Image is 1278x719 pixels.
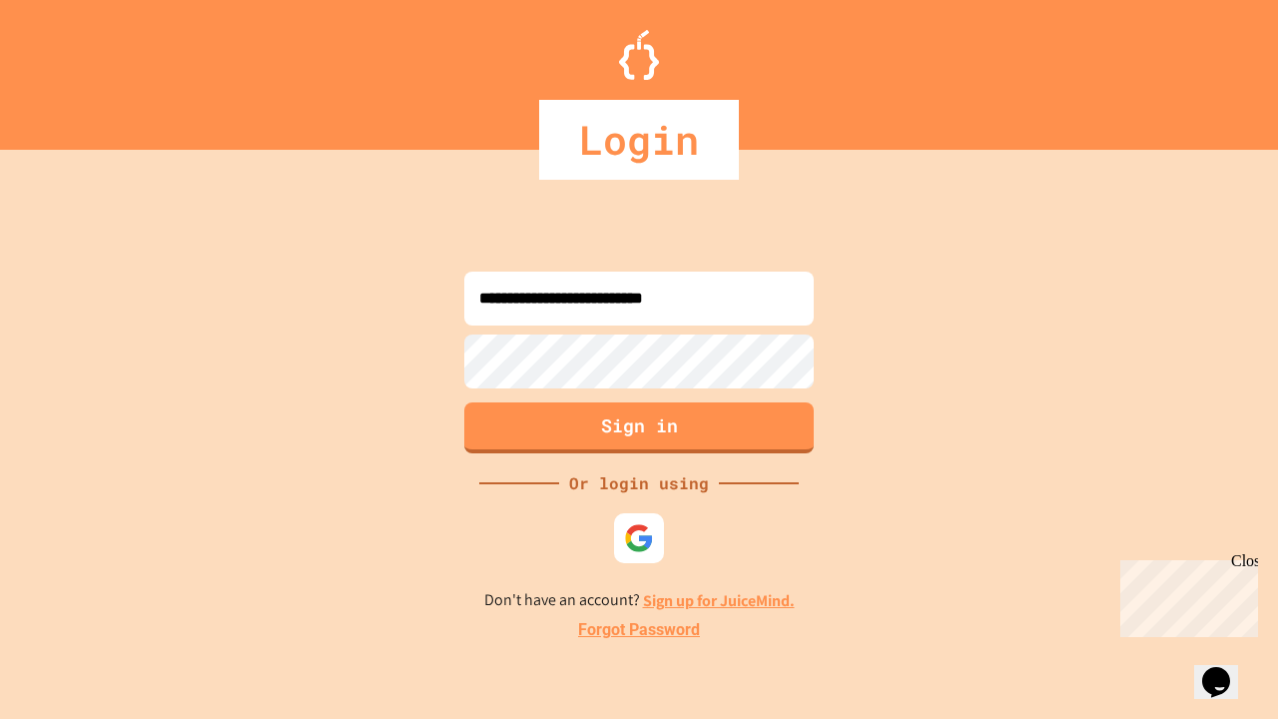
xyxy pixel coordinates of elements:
[624,523,654,553] img: google-icon.svg
[464,402,814,453] button: Sign in
[1194,639,1258,699] iframe: chat widget
[8,8,138,127] div: Chat with us now!Close
[539,100,739,180] div: Login
[578,618,700,642] a: Forgot Password
[484,588,795,613] p: Don't have an account?
[643,590,795,611] a: Sign up for JuiceMind.
[619,30,659,80] img: Logo.svg
[1112,552,1258,637] iframe: chat widget
[559,471,719,495] div: Or login using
